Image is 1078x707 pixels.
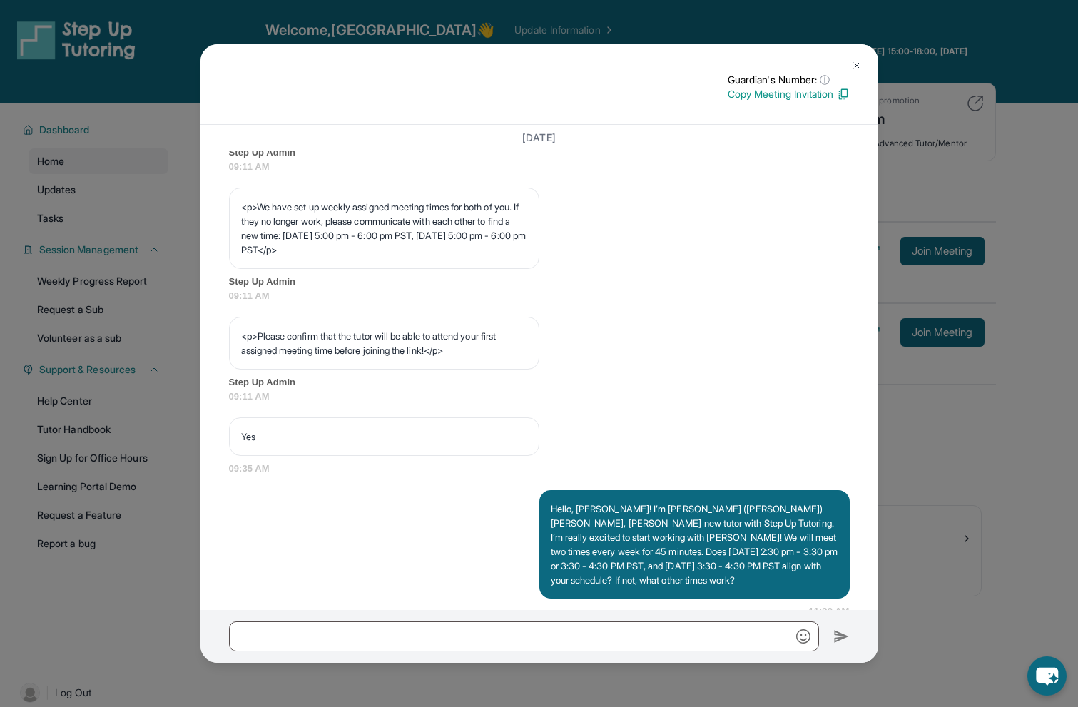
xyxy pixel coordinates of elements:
[229,289,850,303] span: 09:11 AM
[808,604,849,619] span: 11:30 AM
[551,502,838,587] p: Hello, [PERSON_NAME]! I’m [PERSON_NAME] ([PERSON_NAME]) [PERSON_NAME], [PERSON_NAME] new tutor wi...
[229,131,850,145] h3: [DATE]
[837,88,850,101] img: Copy Icon
[241,200,527,257] p: <p>We have set up weekly assigned meeting times for both of you. If they no longer work, please c...
[820,73,830,87] span: ⓘ
[229,375,850,390] span: Step Up Admin
[229,462,850,476] span: 09:35 AM
[728,87,850,101] p: Copy Meeting Invitation
[229,390,850,404] span: 09:11 AM
[796,629,810,644] img: Emoji
[851,60,863,71] img: Close Icon
[229,146,850,160] span: Step Up Admin
[1027,656,1067,696] button: chat-button
[728,73,850,87] p: Guardian's Number:
[241,329,527,357] p: <p>Please confirm that the tutor will be able to attend your first assigned meeting time before j...
[229,275,850,289] span: Step Up Admin
[241,429,527,444] p: Yes
[229,160,850,174] span: 09:11 AM
[833,628,850,645] img: Send icon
